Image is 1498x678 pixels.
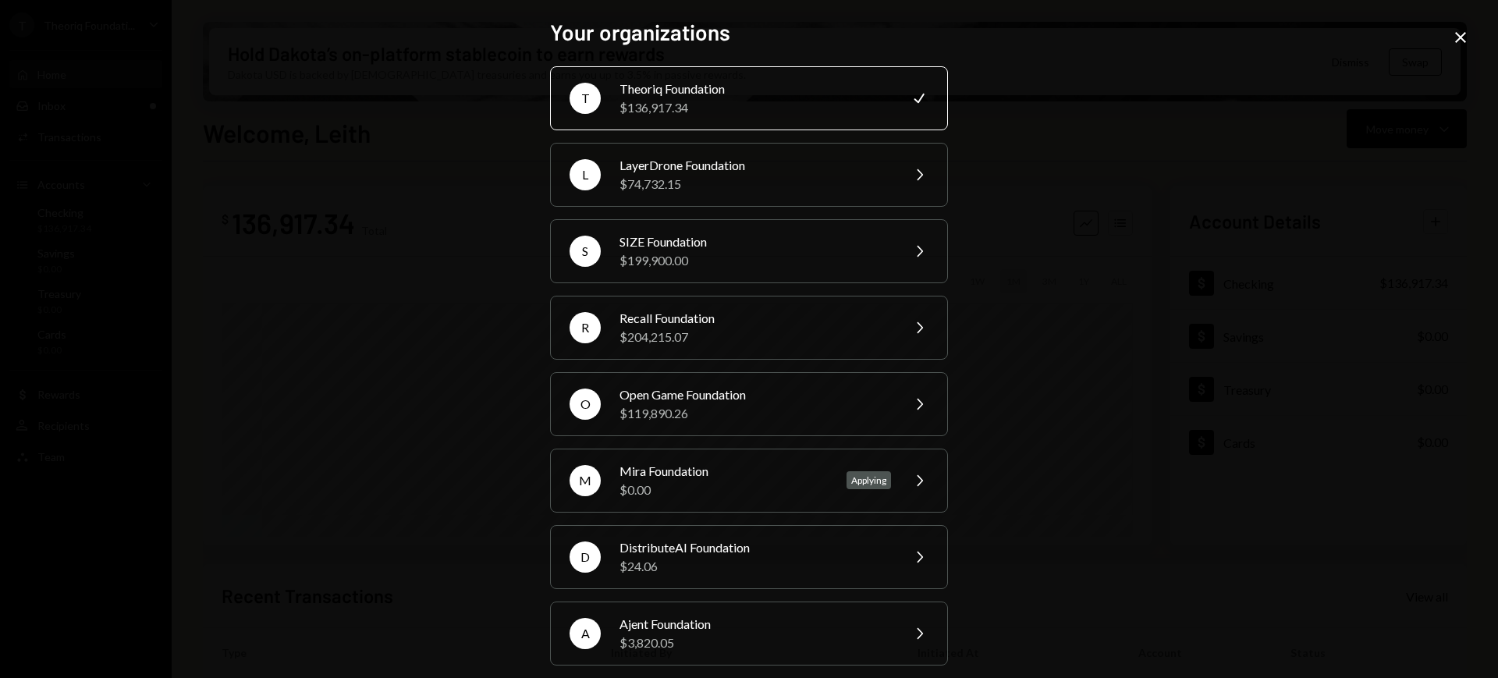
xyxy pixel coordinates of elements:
[619,634,891,652] div: $3,820.05
[619,615,891,634] div: Ajent Foundation
[570,159,601,190] div: L
[570,312,601,343] div: R
[550,602,948,666] button: AAjent Foundation$3,820.05
[619,328,891,346] div: $204,215.07
[570,389,601,420] div: O
[550,143,948,207] button: LLayerDrone Foundation$74,732.15
[619,233,891,251] div: SIZE Foundation
[847,471,891,489] div: Applying
[570,236,601,267] div: S
[619,404,891,423] div: $119,890.26
[619,98,891,117] div: $136,917.34
[619,557,891,576] div: $24.06
[550,66,948,130] button: TTheoriq Foundation$136,917.34
[570,618,601,649] div: A
[550,296,948,360] button: RRecall Foundation$204,215.07
[619,462,828,481] div: Mira Foundation
[550,219,948,283] button: SSIZE Foundation$199,900.00
[570,465,601,496] div: M
[550,525,948,589] button: DDistributeAI Foundation$24.06
[619,309,891,328] div: Recall Foundation
[619,538,891,557] div: DistributeAI Foundation
[570,83,601,114] div: T
[570,541,601,573] div: D
[619,156,891,175] div: LayerDrone Foundation
[550,17,948,48] h2: Your organizations
[550,372,948,436] button: OOpen Game Foundation$119,890.26
[619,175,891,193] div: $74,732.15
[619,80,891,98] div: Theoriq Foundation
[619,481,828,499] div: $0.00
[550,449,948,513] button: MMira Foundation$0.00Applying
[619,251,891,270] div: $199,900.00
[619,385,891,404] div: Open Game Foundation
